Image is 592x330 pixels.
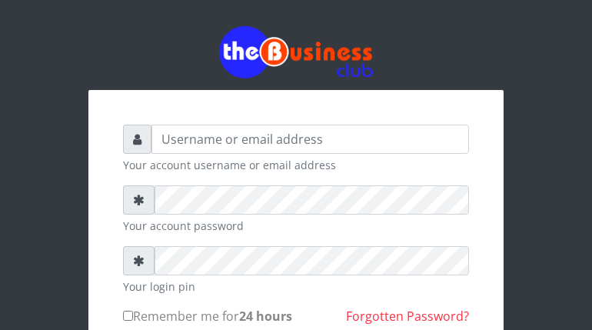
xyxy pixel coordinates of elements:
a: Forgotten Password? [346,308,469,325]
small: Your login pin [123,278,469,295]
b: 24 hours [239,308,292,325]
input: Remember me for24 hours [123,311,133,321]
small: Your account password [123,218,469,234]
label: Remember me for [123,307,292,325]
small: Your account username or email address [123,157,469,173]
input: Username or email address [151,125,469,154]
